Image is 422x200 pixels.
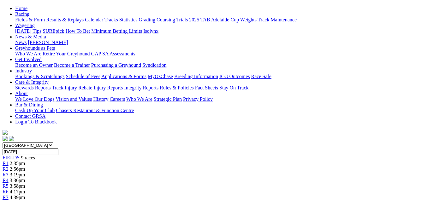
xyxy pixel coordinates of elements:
a: Login To Blackbook [15,119,57,124]
div: Industry [15,74,419,79]
a: R1 [3,161,9,166]
span: 9 races [21,155,35,160]
a: Breeding Information [174,74,218,79]
a: [PERSON_NAME] [28,40,68,45]
a: Track Maintenance [258,17,297,22]
a: [DATE] Tips [15,28,41,34]
a: MyOzChase [148,74,173,79]
a: Privacy Policy [183,96,213,102]
a: We Love Our Dogs [15,96,54,102]
a: Track Injury Rebate [52,85,92,90]
a: About [15,91,28,96]
div: Bar & Dining [15,108,419,113]
img: facebook.svg [3,136,8,141]
div: News & Media [15,40,419,45]
span: 3:19pm [10,172,25,177]
a: Calendar [85,17,103,22]
a: Industry [15,68,32,73]
a: News [15,40,27,45]
span: 3:58pm [10,183,25,189]
a: ICG Outcomes [219,74,250,79]
a: Purchasing a Greyhound [91,62,141,68]
a: Fact Sheets [195,85,218,90]
a: Grading [139,17,155,22]
a: History [93,96,108,102]
a: Stewards Reports [15,85,51,90]
span: 2:35pm [10,161,25,166]
a: Rules & Policies [160,85,194,90]
a: 2025 TAB Adelaide Cup [189,17,239,22]
a: R4 [3,178,9,183]
a: Statistics [119,17,138,22]
div: About [15,96,419,102]
a: Racing [15,11,29,17]
a: Minimum Betting Limits [91,28,142,34]
a: R2 [3,166,9,172]
a: Careers [110,96,125,102]
a: R3 [3,172,9,177]
a: Applications & Forms [101,74,146,79]
img: twitter.svg [9,136,14,141]
a: Cash Up Your Club [15,108,55,113]
a: Strategic Plan [154,96,182,102]
a: Vision and Values [56,96,92,102]
a: Trials [176,17,188,22]
div: Greyhounds as Pets [15,51,419,57]
a: Bookings & Scratchings [15,74,64,79]
div: Wagering [15,28,419,34]
a: Become a Trainer [54,62,90,68]
a: Results & Replays [46,17,84,22]
a: Fields & Form [15,17,45,22]
span: 2:56pm [10,166,25,172]
a: Syndication [142,62,166,68]
a: GAP SA Assessments [91,51,135,56]
a: Retire Your Greyhound [43,51,90,56]
a: FIELDS [3,155,20,160]
a: Home [15,6,27,11]
a: SUREpick [43,28,64,34]
a: Tracks [104,17,118,22]
div: Racing [15,17,419,23]
a: Stay On Track [219,85,248,90]
a: Isolynx [143,28,158,34]
a: Race Safe [251,74,271,79]
a: R7 [3,195,9,200]
a: Contact GRSA [15,113,45,119]
a: Care & Integrity [15,79,49,85]
span: 3:36pm [10,178,25,183]
div: Get Involved [15,62,419,68]
a: Chasers Restaurant & Function Centre [56,108,134,113]
a: Who We Are [15,51,41,56]
a: R5 [3,183,9,189]
a: Bar & Dining [15,102,43,107]
div: Care & Integrity [15,85,419,91]
a: How To Bet [66,28,90,34]
a: Injury Reports [93,85,123,90]
a: News & Media [15,34,46,39]
a: R6 [3,189,9,194]
a: Who We Are [126,96,152,102]
a: Get Involved [15,57,42,62]
a: Become an Owner [15,62,53,68]
span: 4:39pm [10,195,25,200]
a: Weights [240,17,257,22]
input: Select date [3,148,58,155]
a: Greyhounds as Pets [15,45,55,51]
a: Integrity Reports [124,85,158,90]
a: Schedule of Fees [66,74,100,79]
a: Wagering [15,23,35,28]
span: 4:17pm [10,189,25,194]
a: Coursing [157,17,175,22]
img: logo-grsa-white.png [3,130,8,135]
